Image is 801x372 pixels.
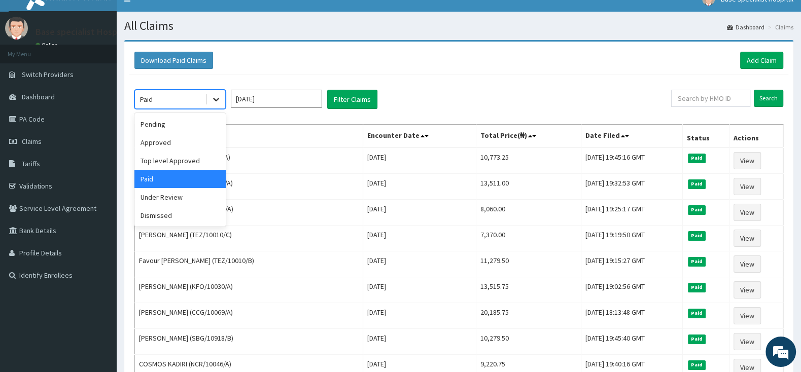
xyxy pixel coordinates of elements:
th: Date Filed [581,125,683,148]
td: [DATE] [363,147,476,174]
span: Paid [688,283,706,292]
div: Pending [134,115,226,133]
td: 13,511.00 [476,174,581,200]
th: Actions [729,125,783,148]
span: Paid [688,205,706,214]
a: View [734,281,761,299]
td: 8,060.00 [476,200,581,226]
a: Dashboard [727,23,764,31]
img: User Image [5,17,28,40]
div: Paid [134,170,226,188]
th: Total Price(₦) [476,125,581,148]
a: View [734,178,761,195]
td: [PERSON_NAME] (KFO/10030/A) [135,277,363,303]
a: View [734,255,761,273]
td: [PERSON_NAME] (OKB/11480/A) [135,200,363,226]
th: Encounter Date [363,125,476,148]
span: Paid [688,257,706,266]
div: Dismissed [134,206,226,225]
a: View [734,204,761,221]
td: [DATE] 19:45:40 GMT [581,329,683,355]
td: Favour [PERSON_NAME] (TEZ/10010/B) [135,251,363,277]
td: [PERSON_NAME] (JIO/10071/A) [135,147,363,174]
td: [DATE] 19:32:53 GMT [581,174,683,200]
li: Claims [765,23,793,31]
td: 10,279.50 [476,329,581,355]
div: Chat with us now [53,57,170,70]
td: [DATE] 18:13:48 GMT [581,303,683,329]
td: [DATE] 19:19:50 GMT [581,226,683,251]
span: Dashboard [22,92,55,101]
a: Add Claim [740,52,783,69]
a: View [734,230,761,247]
td: [DATE] [363,251,476,277]
td: 7,370.00 [476,226,581,251]
td: [PERSON_NAME] (CCG/10069/A) [135,303,363,329]
span: Claims [22,137,42,146]
td: [DATE] [363,200,476,226]
td: [DATE] 19:02:56 GMT [581,277,683,303]
span: Paid [688,334,706,344]
span: Paid [688,179,706,189]
th: Name [135,125,363,148]
td: 10,773.25 [476,147,581,174]
a: View [734,152,761,169]
td: [DATE] [363,303,476,329]
button: Download Paid Claims [134,52,213,69]
td: 13,515.75 [476,277,581,303]
span: Paid [688,360,706,369]
input: Search [754,90,783,107]
input: Select Month and Year [231,90,322,108]
td: [PERSON_NAME] (PPG/10023/A) [135,174,363,200]
span: Switch Providers [22,70,74,79]
td: [PERSON_NAME] (TEZ/10010/C) [135,226,363,251]
div: Approved [134,133,226,152]
div: Under Review [134,188,226,206]
th: Status [682,125,729,148]
img: d_794563401_company_1708531726252_794563401 [19,51,41,76]
td: [PERSON_NAME] (SBG/10918/B) [135,329,363,355]
td: [DATE] [363,277,476,303]
div: Minimize live chat window [166,5,191,29]
td: [DATE] [363,226,476,251]
a: View [734,333,761,350]
a: View [734,307,761,324]
input: Search by HMO ID [671,90,750,107]
span: Tariffs [22,159,40,168]
div: Paid [140,94,153,104]
h1: All Claims [124,19,793,32]
span: Paid [688,309,706,318]
span: Paid [688,154,706,163]
td: 11,279.50 [476,251,581,277]
td: [DATE] 19:15:27 GMT [581,251,683,277]
button: Filter Claims [327,90,377,109]
textarea: Type your message and hit 'Enter' [5,257,193,292]
td: [DATE] 19:45:16 GMT [581,147,683,174]
td: [DATE] [363,329,476,355]
div: Top level Approved [134,152,226,170]
td: [DATE] [363,174,476,200]
span: Paid [688,231,706,240]
p: Base specialist Hospital [36,27,130,36]
td: [DATE] 19:25:17 GMT [581,200,683,226]
td: 20,185.75 [476,303,581,329]
a: Online [36,42,60,49]
span: We're online! [59,118,140,220]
